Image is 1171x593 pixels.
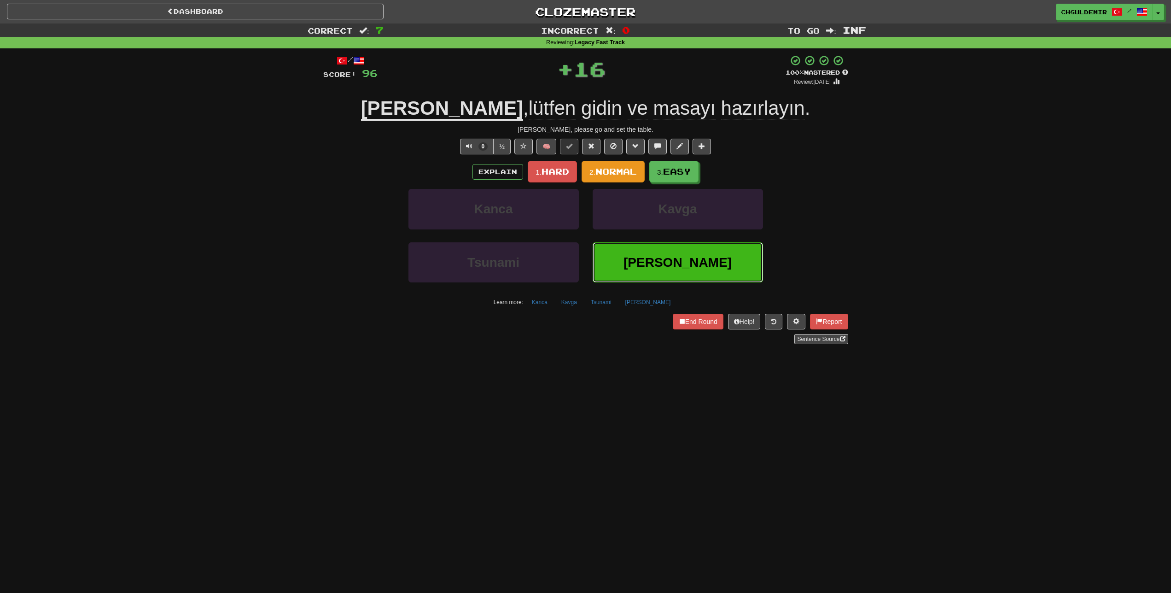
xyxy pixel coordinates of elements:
[649,161,699,182] button: 3.Easy
[523,97,810,119] span: , .
[323,125,848,134] div: [PERSON_NAME], please go and set the table.
[606,27,616,35] span: :
[826,27,836,35] span: :
[595,166,637,176] span: Normal
[362,67,378,79] span: 96
[810,314,848,329] button: Report
[529,97,576,119] span: lütfen
[786,69,804,76] span: 100 %
[397,4,774,20] a: Clozemaster
[460,139,494,154] button: 0
[474,202,513,216] span: Kanca
[359,27,369,35] span: :
[623,255,732,270] span: [PERSON_NAME]
[361,97,523,121] u: [PERSON_NAME]
[1056,4,1153,20] a: chguldemir /
[494,299,523,305] small: Learn more:
[528,161,577,182] button: 1.Hard
[843,24,866,35] span: Inf
[648,139,667,154] button: Discuss sentence (alt+u)
[593,242,763,282] button: [PERSON_NAME]
[542,166,569,176] span: Hard
[673,314,723,329] button: End Round
[478,142,488,151] span: 0
[1127,7,1132,14] span: /
[575,39,625,46] strong: Legacy Fast Track
[581,97,622,119] span: gidin
[582,139,600,154] button: Reset to 0% Mastered (alt+r)
[620,295,676,309] button: [PERSON_NAME]
[582,161,645,182] button: 2.Normal
[557,55,573,82] span: +
[604,139,623,154] button: Ignore sentence (alt+i)
[376,24,384,35] span: 7
[794,79,831,85] small: Review: [DATE]
[556,295,582,309] button: Kavga
[323,55,378,66] div: /
[458,139,511,154] div: Text-to-speech controls
[657,168,663,176] small: 3.
[786,69,848,77] div: Mastered
[628,97,648,119] span: ve
[765,314,782,329] button: Round history (alt+y)
[622,24,630,35] span: 0
[536,139,556,154] button: 🧠
[408,189,579,229] button: Kanca
[323,70,356,78] span: Score:
[626,139,645,154] button: Grammar (alt+g)
[728,314,761,329] button: Help!
[693,139,711,154] button: Add to collection (alt+a)
[586,295,617,309] button: Tsunami
[658,202,697,216] span: Kavga
[527,295,553,309] button: Kanca
[787,26,820,35] span: To go
[560,139,578,154] button: Set this sentence to 100% Mastered (alt+m)
[663,166,691,176] span: Easy
[721,97,805,119] span: hazırlayın
[536,168,542,176] small: 1.
[593,189,763,229] button: Kavga
[794,334,848,344] a: Sentence Source
[514,139,533,154] button: Favorite sentence (alt+f)
[589,168,595,176] small: 2.
[472,164,523,180] button: Explain
[308,26,353,35] span: Correct
[573,57,606,80] span: 16
[467,255,519,270] span: Tsunami
[7,4,384,19] a: Dashboard
[653,97,716,119] span: masayı
[541,26,599,35] span: Incorrect
[1061,8,1107,16] span: chguldemir
[408,242,579,282] button: Tsunami
[670,139,689,154] button: Edit sentence (alt+d)
[493,139,511,154] button: ½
